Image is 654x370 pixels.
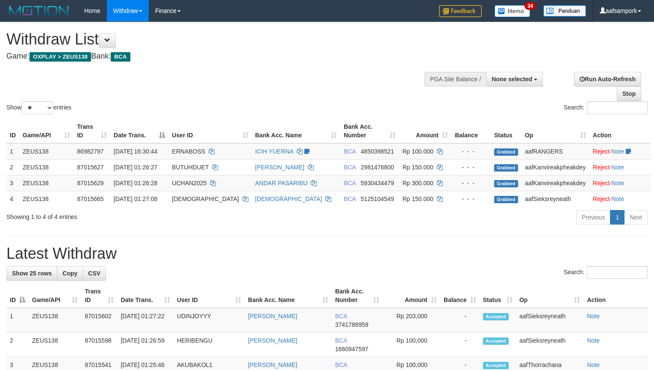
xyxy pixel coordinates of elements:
[6,31,427,48] h1: Withdraw List
[589,143,651,160] td: ·
[174,333,245,357] td: HERIBENGU
[564,101,648,114] label: Search:
[168,119,251,143] th: User ID: activate to sort column ascending
[172,195,239,202] span: [DEMOGRAPHIC_DATA]
[6,4,71,17] img: MOTION_logo.png
[402,180,433,186] span: Rp 300.000
[6,209,266,221] div: Showing 1 to 4 of 4 entries
[248,337,297,344] a: [PERSON_NAME]
[6,119,19,143] th: ID
[172,148,205,155] span: ERNABOSS
[516,308,583,333] td: aafSieksreyneath
[587,313,600,320] a: Note
[114,195,157,202] span: [DATE] 01:27:08
[624,210,648,225] a: Next
[29,284,81,308] th: Game/API: activate to sort column ascending
[521,175,589,191] td: aafKanvireakpheakdey
[19,191,74,207] td: ZEUS138
[174,308,245,333] td: UDINJOYYY
[110,119,168,143] th: Date Trans.: activate to sort column descending
[483,337,509,345] span: Accepted
[383,308,440,333] td: Rp 203,000
[248,313,297,320] a: [PERSON_NAME]
[114,148,157,155] span: [DATE] 16:30:44
[6,245,648,262] h1: Latest Withdraw
[344,180,356,186] span: BCA
[491,119,521,143] th: Status
[611,148,624,155] a: Note
[587,337,600,344] a: Note
[340,119,399,143] th: Bank Acc. Number: activate to sort column ascending
[402,164,433,171] span: Rp 150.000
[6,175,19,191] td: 3
[543,5,586,17] img: panduan.png
[402,195,433,202] span: Rp 150.000
[611,164,624,171] a: Note
[335,313,347,320] span: BCA
[255,148,293,155] a: ICIH YUERNA
[587,361,600,368] a: Note
[611,195,624,202] a: Note
[12,270,52,277] span: Show 25 rows
[402,148,433,155] span: Rp 100.000
[88,270,100,277] span: CSV
[574,72,641,86] a: Run Auto-Refresh
[117,333,173,357] td: [DATE] 01:26:59
[335,321,368,328] span: Copy 3741788959 to clipboard
[589,175,651,191] td: ·
[81,284,117,308] th: Trans ID: activate to sort column ascending
[6,333,29,357] td: 2
[81,308,117,333] td: 87015602
[6,52,427,61] h4: Game: Bank:
[521,159,589,175] td: aafKanvireakpheakdey
[255,180,308,186] a: ANDAR PASARIBU
[6,284,29,308] th: ID: activate to sort column descending
[455,163,487,172] div: - - -
[486,72,543,86] button: None selected
[29,333,81,357] td: ZEUS138
[455,179,487,187] div: - - -
[344,164,356,171] span: BCA
[593,195,610,202] a: Reject
[617,86,641,101] a: Stop
[516,333,583,357] td: aafSieksreyneath
[6,266,57,281] a: Show 25 rows
[82,266,106,281] a: CSV
[114,180,157,186] span: [DATE] 01:26:28
[335,337,347,344] span: BCA
[19,143,74,160] td: ZEUS138
[587,101,648,114] input: Search:
[6,308,29,333] td: 1
[521,119,589,143] th: Op: activate to sort column ascending
[583,284,648,308] th: Action
[57,266,83,281] a: Copy
[361,180,394,186] span: Copy 5930434479 to clipboard
[440,333,480,357] td: -
[111,52,130,62] span: BCA
[77,180,103,186] span: 87015629
[255,195,322,202] a: [DEMOGRAPHIC_DATA]
[77,195,103,202] span: 87015665
[81,333,117,357] td: 87015598
[494,164,518,172] span: Grabbed
[117,284,173,308] th: Date Trans.: activate to sort column ascending
[74,119,110,143] th: Trans ID: activate to sort column ascending
[564,266,648,279] label: Search:
[439,5,482,17] img: Feedback.jpg
[587,266,648,279] input: Search:
[610,210,625,225] a: 1
[451,119,491,143] th: Balance
[77,164,103,171] span: 87015627
[495,5,530,17] img: Button%20Memo.svg
[335,361,347,368] span: BCA
[383,333,440,357] td: Rp 100,000
[480,284,516,308] th: Status: activate to sort column ascending
[117,308,173,333] td: [DATE] 01:27:22
[6,143,19,160] td: 1
[589,119,651,143] th: Action
[593,180,610,186] a: Reject
[174,284,245,308] th: User ID: activate to sort column ascending
[29,308,81,333] td: ZEUS138
[483,313,509,320] span: Accepted
[172,180,206,186] span: UCHAN2025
